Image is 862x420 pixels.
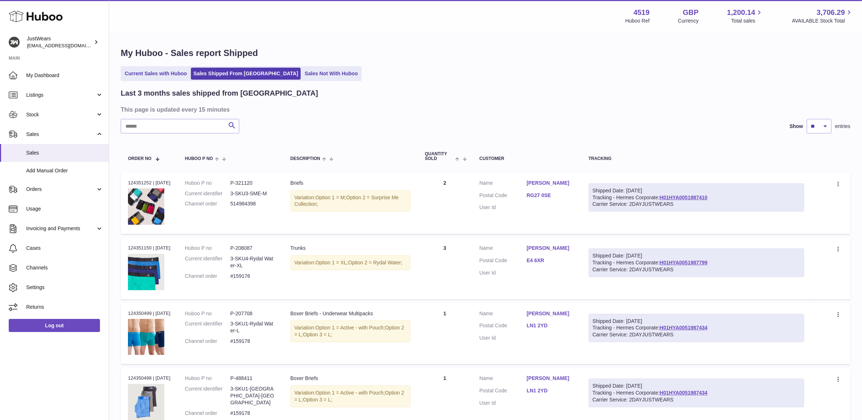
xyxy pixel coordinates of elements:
[316,325,385,331] span: Option 1 = Active - with Pouch;
[121,47,850,59] h1: My Huboo - Sales report Shipped
[727,8,755,17] span: 1,200.14
[480,245,527,253] dt: Name
[527,245,574,252] a: [PERSON_NAME]
[128,180,171,186] div: 124351252 | [DATE]
[480,310,527,319] dt: Name
[230,310,276,317] dd: P-207708
[26,245,103,252] span: Cases
[26,186,96,193] span: Orders
[128,254,164,290] img: 45191626281826.jpg
[480,387,527,396] dt: Postal Code
[589,156,804,161] div: Tracking
[659,195,707,200] a: H01HYA0051987410
[659,390,707,396] a: H01HYA0051987434
[230,338,276,345] dd: #159178
[185,245,230,252] dt: Huboo P no
[185,375,230,382] dt: Huboo P no
[527,375,574,382] a: [PERSON_NAME]
[589,183,804,212] div: Tracking - Hermes Corporate:
[480,180,527,188] dt: Name
[480,322,527,331] dt: Postal Code
[527,192,574,199] a: RG27 0SE
[26,205,103,212] span: Usage
[185,156,213,161] span: Huboo P no
[316,195,346,200] span: Option 1 = M;
[185,320,230,334] dt: Current identifier
[527,322,574,329] a: LN1 2YD
[593,383,800,389] div: Shipped Date: [DATE]
[230,320,276,334] dd: 3-SKU1-Rydal Water-L
[731,17,763,24] span: Total sales
[593,396,800,403] div: Carrier Service: 2DAYJUSTWEARS
[418,172,472,234] td: 2
[480,375,527,384] dt: Name
[185,338,230,345] dt: Channel order
[303,332,332,337] span: Option 3 = L;
[185,255,230,269] dt: Current identifier
[480,335,527,341] dt: User Id
[230,375,276,382] dd: P-488411
[121,88,318,98] h2: Last 3 months sales shipped from [GEOGRAPHIC_DATA]
[26,149,103,156] span: Sales
[683,8,698,17] strong: GBP
[185,310,230,317] dt: Huboo P no
[26,264,103,271] span: Channels
[230,190,276,197] dd: 3-SKU3-SME-M
[480,192,527,201] dt: Postal Code
[290,180,410,187] div: Briefs
[589,379,804,407] div: Tracking - Hermes Corporate:
[26,225,96,232] span: Invoicing and Payments
[527,310,574,317] a: [PERSON_NAME]
[230,180,276,187] dd: P-321120
[26,72,103,79] span: My Dashboard
[185,200,230,207] dt: Channel order
[593,252,800,259] div: Shipped Date: [DATE]
[185,273,230,280] dt: Channel order
[593,201,800,208] div: Carrier Service: 2DAYJUSTWEARS
[9,37,20,48] img: internalAdmin-4519@internal.huboo.com
[480,400,527,407] dt: User Id
[727,8,764,24] a: 1,200.14 Total sales
[290,190,410,212] div: Variation:
[230,200,276,207] dd: 514984398
[348,260,402,265] span: Option 2 = Rydal Water;
[26,111,96,118] span: Stock
[290,375,410,382] div: Boxer Briefs
[589,314,804,343] div: Tracking - Hermes Corporate:
[128,375,171,381] div: 124350498 | [DATE]
[185,385,230,406] dt: Current identifier
[593,266,800,273] div: Carrier Service: 2DAYJUSTWEARS
[290,255,410,270] div: Variation:
[128,310,171,317] div: 124350499 | [DATE]
[817,8,845,17] span: 3,706.29
[128,156,152,161] span: Order No
[290,156,320,161] span: Description
[290,385,410,407] div: Variation:
[418,237,472,299] td: 3
[185,180,230,187] dt: Huboo P no
[294,390,404,403] span: Option 2 = L;
[593,318,800,325] div: Shipped Date: [DATE]
[527,387,574,394] a: LN1 2YD
[128,245,171,251] div: 124351150 | [DATE]
[128,188,164,225] img: 45191626890105.jpg
[480,156,574,161] div: Customer
[418,303,472,364] td: 1
[303,397,332,403] span: Option 3 = L;
[316,390,385,396] span: Option 1 = Active - with Pouch;
[230,410,276,417] dd: #159178
[26,131,96,138] span: Sales
[27,43,107,48] span: [EMAIL_ADDRESS][DOMAIN_NAME]
[290,245,410,252] div: Trunks
[593,187,800,194] div: Shipped Date: [DATE]
[294,195,399,207] span: Option 2 = Surprise Me Collection;
[593,331,800,338] div: Carrier Service: 2DAYJUSTWEARS
[480,204,527,211] dt: User Id
[678,17,699,24] div: Currency
[9,319,100,332] a: Log out
[633,8,650,17] strong: 4519
[294,325,404,337] span: Option 2 = L;
[792,8,853,24] a: 3,706.29 AVAILABLE Stock Total
[26,284,103,291] span: Settings
[191,68,301,80] a: Sales Shipped From [GEOGRAPHIC_DATA]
